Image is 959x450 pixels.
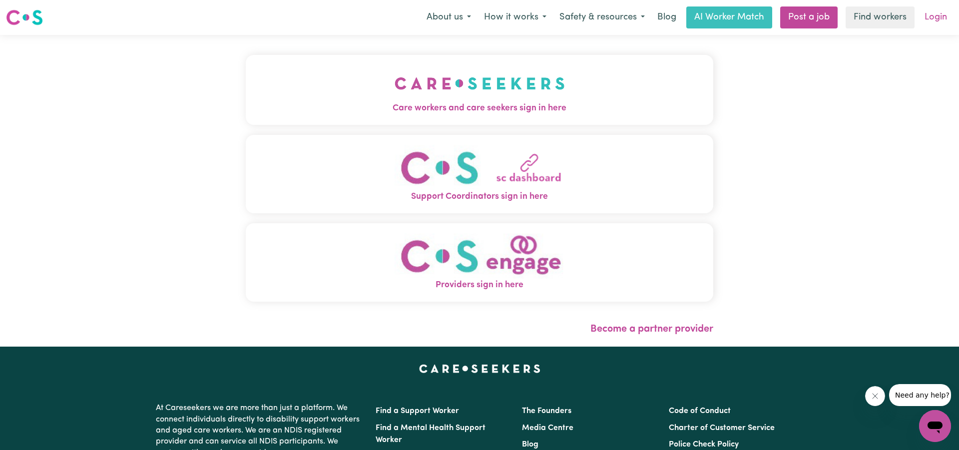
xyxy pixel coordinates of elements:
[246,190,713,203] span: Support Coordinators sign in here
[6,8,43,26] img: Careseekers logo
[889,384,951,406] iframe: Message from company
[669,441,739,449] a: Police Check Policy
[478,7,553,28] button: How it works
[522,407,571,415] a: The Founders
[376,424,485,444] a: Find a Mental Health Support Worker
[246,55,713,125] button: Care workers and care seekers sign in here
[919,6,953,28] a: Login
[651,6,682,28] a: Blog
[553,7,651,28] button: Safety & resources
[420,7,478,28] button: About us
[669,407,731,415] a: Code of Conduct
[686,6,772,28] a: AI Worker Match
[780,6,838,28] a: Post a job
[6,6,43,29] a: Careseekers logo
[246,102,713,115] span: Care workers and care seekers sign in here
[865,386,885,406] iframe: Close message
[590,324,713,334] a: Become a partner provider
[522,424,573,432] a: Media Centre
[376,407,459,415] a: Find a Support Worker
[669,424,775,432] a: Charter of Customer Service
[846,6,915,28] a: Find workers
[522,441,538,449] a: Blog
[246,279,713,292] span: Providers sign in here
[246,223,713,302] button: Providers sign in here
[919,410,951,442] iframe: Button to launch messaging window
[246,135,713,213] button: Support Coordinators sign in here
[419,365,540,373] a: Careseekers home page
